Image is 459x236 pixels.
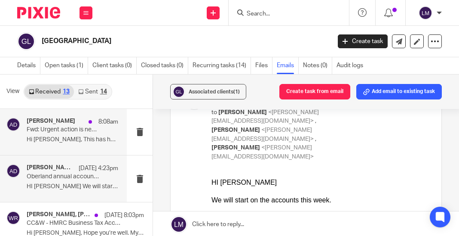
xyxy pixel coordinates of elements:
[246,10,323,18] input: Search
[98,118,118,126] p: 8:08am
[27,118,75,125] h4: [PERSON_NAME]
[17,57,40,74] a: Details
[233,89,240,94] span: (1)
[211,127,314,142] span: <[PERSON_NAME][EMAIL_ADDRESS][DOMAIN_NAME]>
[356,84,442,99] button: Add email to existing task
[92,57,137,74] a: Client tasks (0)
[42,37,268,46] h2: [GEOGRAPHIC_DATA]
[27,220,120,227] p: CC&W - HMRC Business Tax Account Online Access
[315,136,316,142] span: ,
[189,89,240,94] span: Associated clients
[172,85,185,98] img: svg%3E
[211,127,260,133] span: [PERSON_NAME]
[6,211,20,225] img: svg%3E
[6,118,20,131] img: svg%3E
[27,136,118,143] p: Hi [PERSON_NAME], This has happened again this...
[17,32,35,50] img: svg%3E
[58,179,208,186] a: [PERSON_NAME][EMAIL_ADDRESS][DOMAIN_NAME]
[17,7,60,19] img: Pixie
[211,109,217,115] span: to
[79,164,118,173] p: [DATE] 4:23pm
[45,57,88,74] a: Open tasks (1)
[279,84,350,99] button: Create task from email
[27,211,90,218] h4: [PERSON_NAME], [PERSON_NAME]
[218,109,267,115] span: [PERSON_NAME]
[27,183,118,190] p: HI [PERSON_NAME] We will start on the...
[170,84,246,99] button: Associated clients(1)
[104,211,144,220] p: [DATE] 8:03pm
[315,118,316,124] span: ,
[337,57,367,74] a: Audit logs
[63,89,70,95] div: 13
[24,85,74,99] a: Received13
[27,126,100,134] p: Fwd: Urgent action is needed - Overdue contribution schedule(s)
[419,6,432,20] img: svg%3E
[211,145,314,160] span: <[PERSON_NAME][EMAIL_ADDRESS][DOMAIN_NAME]>
[100,89,107,95] div: 14
[255,57,272,74] a: Files
[277,57,299,74] a: Emails
[6,87,19,96] span: View
[27,164,74,171] h4: [PERSON_NAME], [PERSON_NAME]
[141,57,188,74] a: Closed tasks (0)
[193,57,251,74] a: Recurring tasks (14)
[338,34,388,48] a: Create task
[6,164,20,178] img: svg%3E
[74,85,111,99] a: Sent14
[27,173,100,180] p: Oberland annual accounts 2024
[303,57,332,74] a: Notes (0)
[211,145,260,151] span: [PERSON_NAME]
